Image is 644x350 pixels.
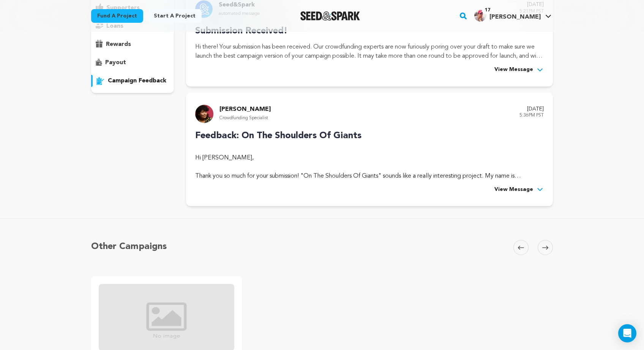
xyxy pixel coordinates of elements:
[519,111,544,120] p: 5:36PM PST
[91,9,143,23] a: Fund a project
[91,38,174,50] button: rewards
[105,58,126,67] p: payout
[106,40,131,49] p: rewards
[519,105,544,114] p: [DATE]
[300,11,360,20] img: Seed&Spark Logo Dark Mode
[494,65,544,74] button: View Message
[195,105,213,123] img: 9732bf93d350c959.jpg
[91,57,174,69] button: payout
[474,9,541,22] div: Scott D.'s Profile
[195,153,544,181] p: Hi [PERSON_NAME], Thank you so much for your submission! "On The Shoulders Of Giants" sounds like...
[474,9,486,22] img: 73bbabdc3393ef94.png
[148,9,202,23] a: Start a project
[482,6,493,14] span: 17
[300,11,360,20] a: Seed&Spark Homepage
[91,240,167,254] h5: Other Campaigns
[219,114,271,123] p: Crowdfunding Specialist
[473,8,553,22] a: Scott D.'s Profile
[494,185,544,194] button: View Message
[91,75,174,87] button: campaign feedback
[219,105,271,114] p: [PERSON_NAME]
[489,14,541,20] span: [PERSON_NAME]
[473,8,553,24] span: Scott D.'s Profile
[494,65,533,74] span: View Message
[618,324,636,342] div: Open Intercom Messenger
[494,185,533,194] span: View Message
[108,76,166,85] p: campaign feedback
[195,129,544,143] p: Feedback: On The Shoulders Of Giants
[195,43,544,61] p: Hi there! Your submission has been received. Our crowdfunding experts are now furiously poring ov...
